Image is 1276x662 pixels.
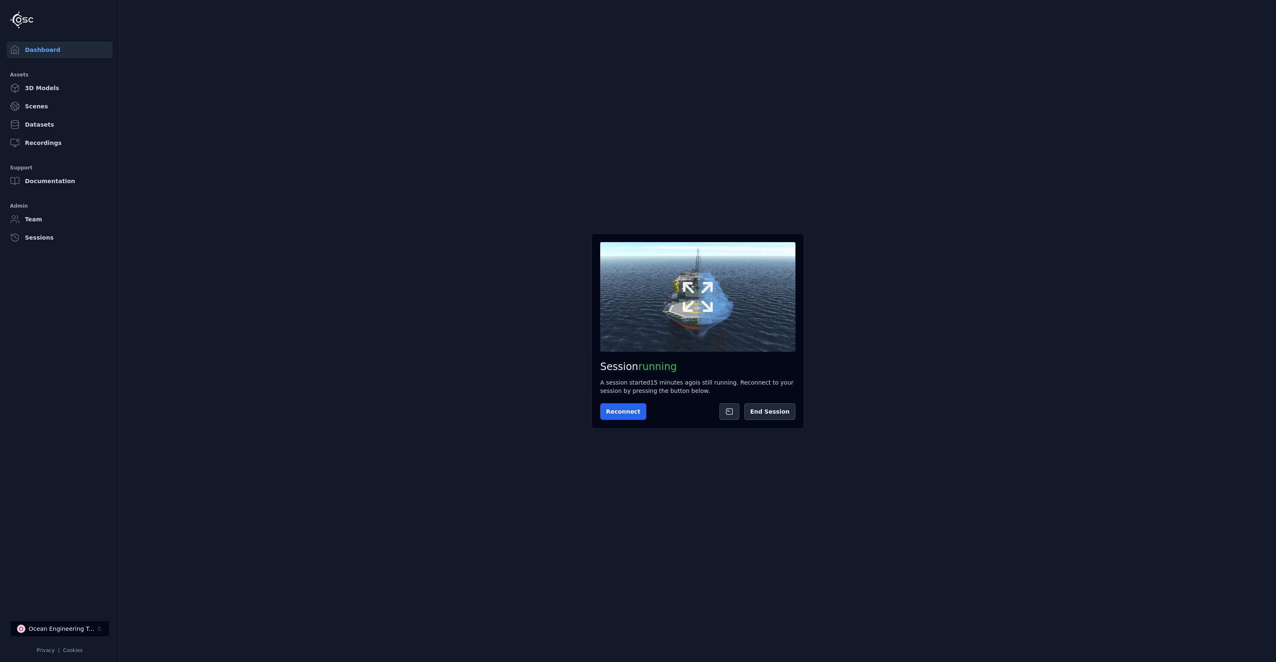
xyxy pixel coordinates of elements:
div: Support [10,163,109,173]
img: Logo [10,11,33,29]
div: Assets [10,70,109,80]
a: Dashboard [7,42,113,58]
span: running [638,361,677,373]
h2: Session [600,360,795,373]
a: Sessions [7,229,113,246]
a: Scenes [7,98,113,115]
button: End Session [744,403,795,420]
a: Documentation [7,173,113,189]
span: | [58,647,60,653]
div: Ocean Engineering Trials [29,625,96,633]
div: A session started 15 minutes ago is still running. Reconnect to your session by pressing the butt... [600,378,795,395]
a: Datasets [7,116,113,133]
div: O [17,625,25,633]
button: Reconnect [600,403,646,420]
a: Recordings [7,135,113,151]
button: Select a workspace [10,620,110,637]
a: Privacy [37,647,54,653]
a: 3D Models [7,80,113,96]
div: Admin [10,201,109,211]
a: Cookies [63,647,83,653]
a: Team [7,211,113,228]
